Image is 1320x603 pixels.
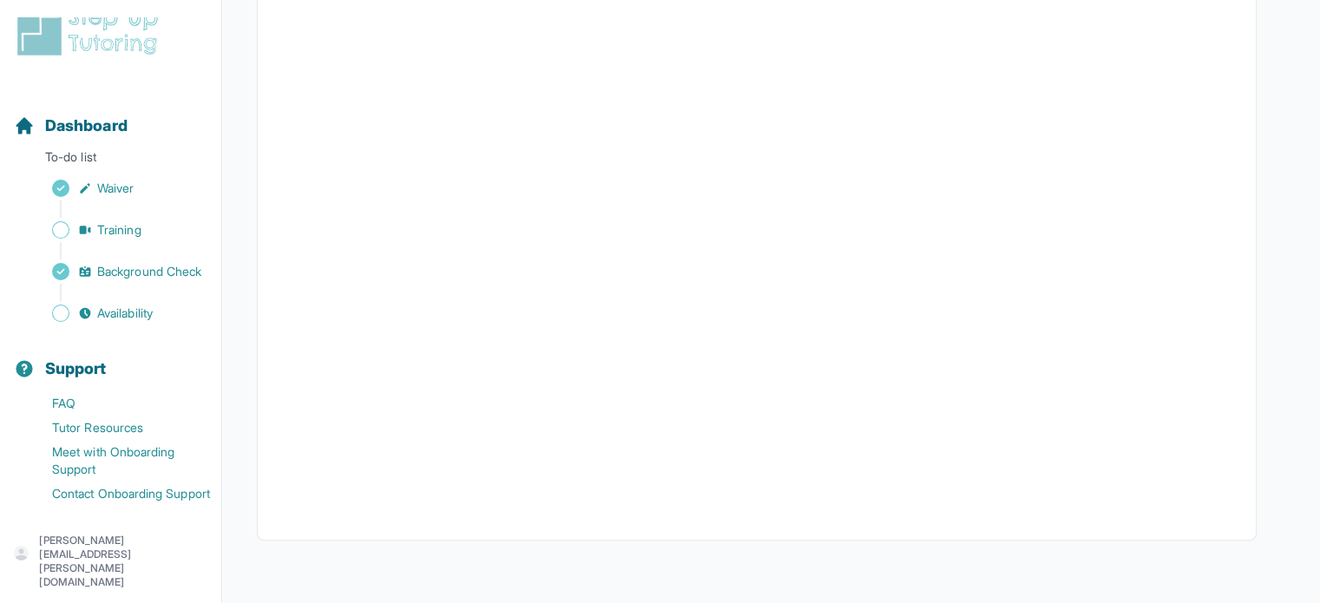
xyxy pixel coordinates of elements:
button: Support [7,329,214,388]
a: Availability [14,301,221,325]
span: Waiver [97,180,134,197]
a: Contact Onboarding Support [14,482,221,506]
a: Tutor Resources [14,416,221,440]
span: Availability [97,305,153,322]
a: FAQ [14,391,221,416]
span: Support [45,357,107,381]
img: logo [14,3,168,58]
a: Meet with Onboarding Support [14,440,221,482]
span: Background Check [97,263,201,280]
p: To-do list [7,148,214,173]
button: [PERSON_NAME][EMAIL_ADDRESS][PERSON_NAME][DOMAIN_NAME] [14,534,207,589]
button: Dashboard [7,86,214,145]
a: Training [14,218,221,242]
span: Training [97,221,141,239]
a: Dashboard [14,114,128,138]
a: Waiver [14,176,221,200]
a: Background Check [14,259,221,284]
span: Dashboard [45,114,128,138]
p: [PERSON_NAME][EMAIL_ADDRESS][PERSON_NAME][DOMAIN_NAME] [39,534,207,589]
